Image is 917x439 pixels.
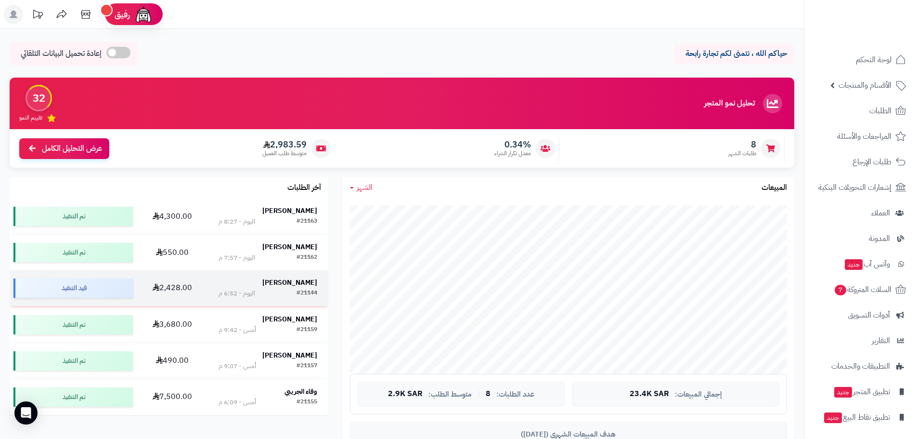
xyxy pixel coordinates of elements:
span: طلبات الشهر [728,149,756,158]
span: عرض التحليل الكامل [42,143,102,154]
div: #21159 [297,325,317,335]
strong: [PERSON_NAME] [262,278,317,288]
span: 7 [835,285,846,295]
span: جديد [824,412,842,423]
p: حياكم الله ، نتمنى لكم تجارة رابحة [681,48,787,59]
span: التطبيقات والخدمات [831,359,890,373]
span: أدوات التسويق [848,308,890,322]
span: متوسط طلب العميل [262,149,307,158]
span: إشعارات التحويلات البنكية [818,181,891,194]
span: 23.4K SAR [630,390,669,399]
div: تم التنفيذ [13,315,133,334]
div: تم التنفيذ [13,243,133,262]
div: تم التنفيذ [13,207,133,226]
div: تم التنفيذ [13,387,133,407]
span: السلات المتروكة [834,283,891,296]
a: لوحة التحكم [810,48,911,71]
h3: المبيعات [762,184,787,192]
td: 2,428.00 [137,270,207,306]
span: 0.34% [494,139,531,150]
a: طلبات الإرجاع [810,150,911,173]
div: أمس - 9:07 م [219,361,256,371]
span: وآتس آب [844,257,890,271]
a: تحديثات المنصة [26,5,50,27]
div: #21155 [297,398,317,407]
span: جديد [834,387,852,398]
span: تقييم النمو [19,114,42,122]
span: العملاء [871,206,890,220]
a: عرض التحليل الكامل [19,138,109,159]
span: لوحة التحكم [856,53,891,67]
span: تطبيق المتجر [833,385,890,399]
a: التطبيقات والخدمات [810,355,911,378]
span: جديد [845,259,863,270]
a: التقارير [810,329,911,352]
a: السلات المتروكة7 [810,278,911,301]
a: أدوات التسويق [810,304,911,327]
div: اليوم - 7:57 م [219,253,255,263]
div: تم التنفيذ [13,351,133,371]
a: وآتس آبجديد [810,253,911,276]
strong: [PERSON_NAME] [262,314,317,324]
span: المراجعات والأسئلة [837,130,891,143]
div: اليوم - 8:27 م [219,217,255,226]
div: أمس - 9:42 م [219,325,256,335]
td: 490.00 [137,343,207,379]
div: قيد التنفيذ [13,279,133,298]
div: اليوم - 6:52 م [219,289,255,298]
span: الأقسام والمنتجات [839,79,891,92]
strong: [PERSON_NAME] [262,242,317,252]
span: إجمالي المبيعات: [675,390,722,399]
div: Open Intercom Messenger [14,401,38,425]
div: #21163 [297,217,317,226]
span: التقارير [872,334,890,347]
div: #21162 [297,253,317,263]
a: المراجعات والأسئلة [810,125,911,148]
td: 550.00 [137,235,207,270]
span: إعادة تحميل البيانات التلقائي [21,48,102,59]
span: | [478,390,480,398]
a: إشعارات التحويلات البنكية [810,176,911,199]
strong: [PERSON_NAME] [262,350,317,360]
div: #21144 [297,289,317,298]
span: طلبات الإرجاع [852,155,891,169]
span: الطلبات [869,104,891,118]
span: 8 [486,390,491,399]
span: معدل تكرار الشراء [494,149,531,158]
img: ai-face.png [134,5,153,24]
h3: تحليل نمو المتجر [704,99,755,108]
span: 2.9K SAR [388,390,423,399]
td: 3,680.00 [137,307,207,343]
td: 4,300.00 [137,199,207,234]
img: logo-2.png [852,26,908,46]
span: المدونة [869,232,890,245]
a: تطبيق نقاط البيعجديد [810,406,911,429]
span: متوسط الطلب: [428,390,472,399]
a: الطلبات [810,99,911,122]
strong: [PERSON_NAME] [262,206,317,216]
div: أمس - 6:09 م [219,398,256,407]
h3: آخر الطلبات [287,184,321,192]
a: الشهر [350,182,373,193]
span: رفيق [115,9,130,20]
span: الشهر [357,182,373,193]
a: المدونة [810,227,911,250]
a: العملاء [810,201,911,225]
span: تطبيق نقاط البيع [823,411,890,424]
span: 2,983.59 [262,139,307,150]
a: تطبيق المتجرجديد [810,380,911,403]
span: عدد الطلبات: [496,390,534,399]
strong: وفاء الجريبي [284,386,317,397]
td: 7,500.00 [137,379,207,415]
div: #21157 [297,361,317,371]
span: 8 [728,139,756,150]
